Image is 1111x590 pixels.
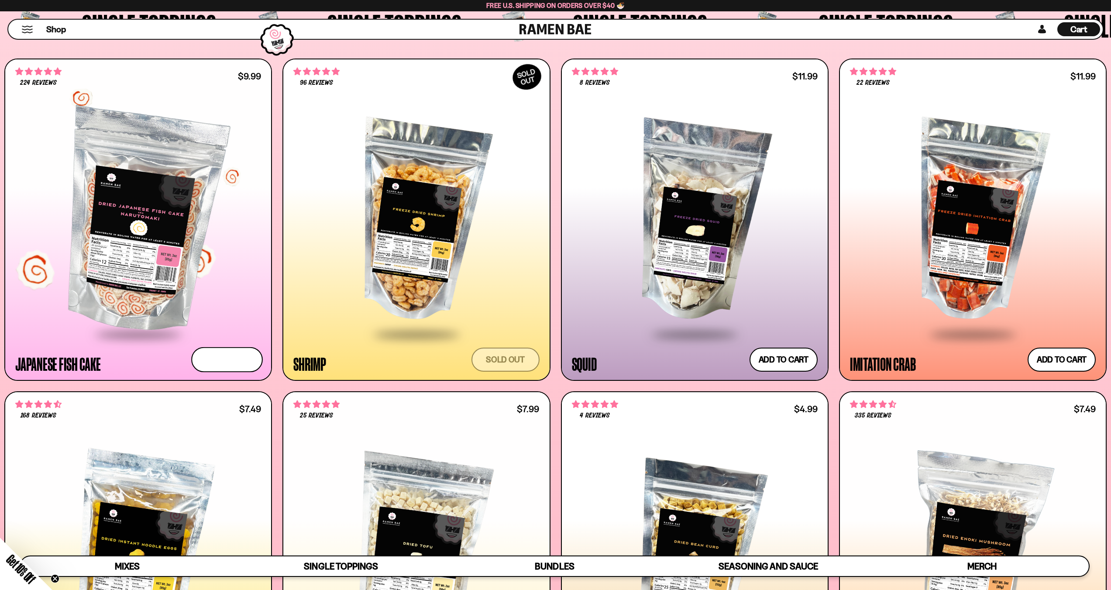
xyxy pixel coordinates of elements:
[572,66,618,77] span: 4.75 stars
[300,412,333,419] span: 25 reviews
[293,399,340,410] span: 4.80 stars
[51,574,59,583] button: Close teaser
[1070,72,1096,80] div: $11.99
[115,561,140,572] span: Mixes
[1028,348,1096,372] button: Add to cart
[15,66,62,77] span: 4.76 stars
[46,22,66,36] a: Shop
[1057,20,1100,39] a: Cart
[535,561,574,572] span: Bundles
[1074,405,1096,413] div: $7.49
[792,72,818,80] div: $11.99
[304,561,378,572] span: Single Toppings
[572,399,618,410] span: 5.00 stars
[4,552,38,586] span: Get 10% Off
[20,79,56,86] span: 224 reviews
[293,66,340,77] span: 4.90 stars
[1070,24,1087,35] span: Cart
[967,561,997,572] span: Merch
[234,556,447,576] a: Single Toppings
[21,412,56,419] span: 168 reviews
[239,405,261,413] div: $7.49
[191,347,263,373] button: Add to cart
[875,556,1089,576] a: Merch
[839,59,1107,381] a: 4.86 stars 22 reviews $11.99 Imitation Crab Add to cart
[238,72,261,80] div: $9.99
[15,399,62,410] span: 4.73 stars
[46,24,66,35] span: Shop
[293,356,326,372] div: Shrimp
[21,26,33,33] button: Mobile Menu Trigger
[15,356,101,372] div: Japanese Fish Cake
[850,399,896,410] span: 4.53 stars
[661,556,875,576] a: Seasoning and Sauce
[750,348,818,372] button: Add to cart
[855,412,891,419] span: 335 reviews
[580,412,609,419] span: 4 reviews
[561,59,829,381] a: 4.75 stars 8 reviews $11.99 Squid Add to cart
[580,79,609,86] span: 8 reviews
[850,66,896,77] span: 4.86 stars
[508,59,546,94] div: SOLD OUT
[719,561,818,572] span: Seasoning and Sauce
[21,556,234,576] a: Mixes
[572,356,597,372] div: Squid
[486,1,625,10] span: Free U.S. Shipping on Orders over $40 🍜
[282,59,550,381] a: SOLDOUT 4.90 stars 96 reviews Shrimp Sold out
[448,556,661,576] a: Bundles
[850,356,916,372] div: Imitation Crab
[794,405,818,413] div: $4.99
[856,79,890,86] span: 22 reviews
[517,405,539,413] div: $7.99
[4,59,272,381] a: 4.76 stars 224 reviews $9.99 Japanese Fish Cake Add to cart
[300,79,333,86] span: 96 reviews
